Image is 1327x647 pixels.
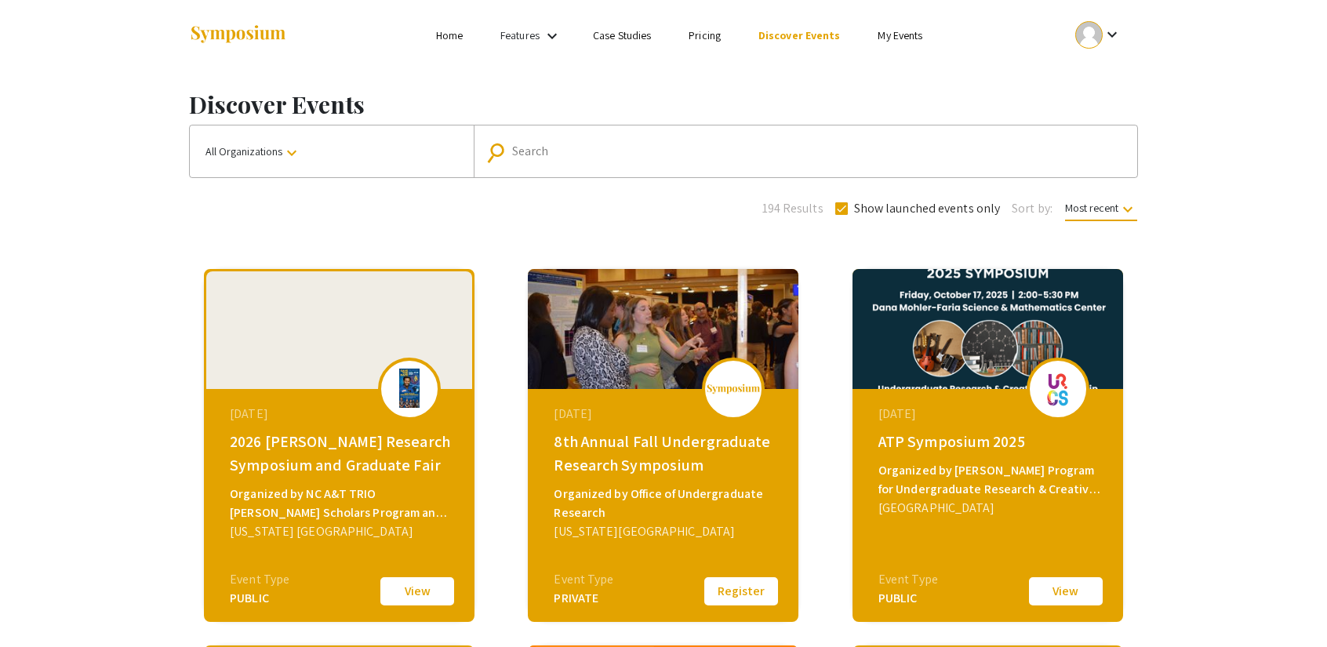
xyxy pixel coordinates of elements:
[762,199,823,218] span: 194 Results
[554,405,776,423] div: [DATE]
[1059,17,1138,53] button: Expand account dropdown
[205,144,301,158] span: All Organizations
[436,28,463,42] a: Home
[500,28,540,42] a: Features
[230,430,453,477] div: 2026 [PERSON_NAME] Research Symposium and Graduate Fair
[689,28,721,42] a: Pricing
[378,575,456,608] button: View
[706,383,761,394] img: logo_v2.png
[878,461,1101,499] div: Organized by [PERSON_NAME] Program for Undergraduate Research & Creative Scholarship
[758,28,841,42] a: Discover Events
[528,269,798,389] img: 8th-annual-fall-undergraduate-research-symposium_eventCoverPhoto_be3fc5__thumb.jpg
[1012,199,1053,218] span: Sort by:
[1118,200,1137,219] mat-icon: keyboard_arrow_down
[1103,25,1122,44] mat-icon: Expand account dropdown
[1065,201,1137,221] span: Most recent
[554,430,776,477] div: 8th Annual Fall Undergraduate Research Symposium
[878,499,1101,518] div: [GEOGRAPHIC_DATA]
[543,27,562,45] mat-icon: Expand Features list
[853,269,1123,389] img: atp2025_eventCoverPhoto_9b3fe5__thumb.png
[1053,194,1150,222] button: Most recent
[282,144,301,162] mat-icon: keyboard_arrow_down
[702,575,780,608] button: Register
[554,522,776,541] div: [US_STATE][GEOGRAPHIC_DATA]
[1027,575,1105,608] button: View
[189,90,1138,118] h1: Discover Events
[190,125,474,177] button: All Organizations
[554,570,613,589] div: Event Type
[230,570,289,589] div: Event Type
[878,430,1101,453] div: ATP Symposium 2025
[230,485,453,522] div: Organized by NC A&T TRIO [PERSON_NAME] Scholars Program and the Center for Undergraduate Research
[878,28,922,42] a: My Events
[554,485,776,522] div: Organized by Office of Undergraduate Research
[189,24,287,45] img: Symposium by ForagerOne
[878,589,938,608] div: PUBLIC
[230,589,289,608] div: PUBLIC
[386,369,433,408] img: 2026mcnair_eventLogo_dac333_.jpg
[230,405,453,423] div: [DATE]
[1034,369,1082,408] img: atp2025_eventLogo_56bb79_.png
[230,522,453,541] div: [US_STATE] [GEOGRAPHIC_DATA]
[878,570,938,589] div: Event Type
[554,589,613,608] div: PRIVATE
[489,139,511,166] mat-icon: Search
[12,576,67,635] iframe: Chat
[878,405,1101,423] div: [DATE]
[593,28,651,42] a: Case Studies
[854,199,1001,218] span: Show launched events only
